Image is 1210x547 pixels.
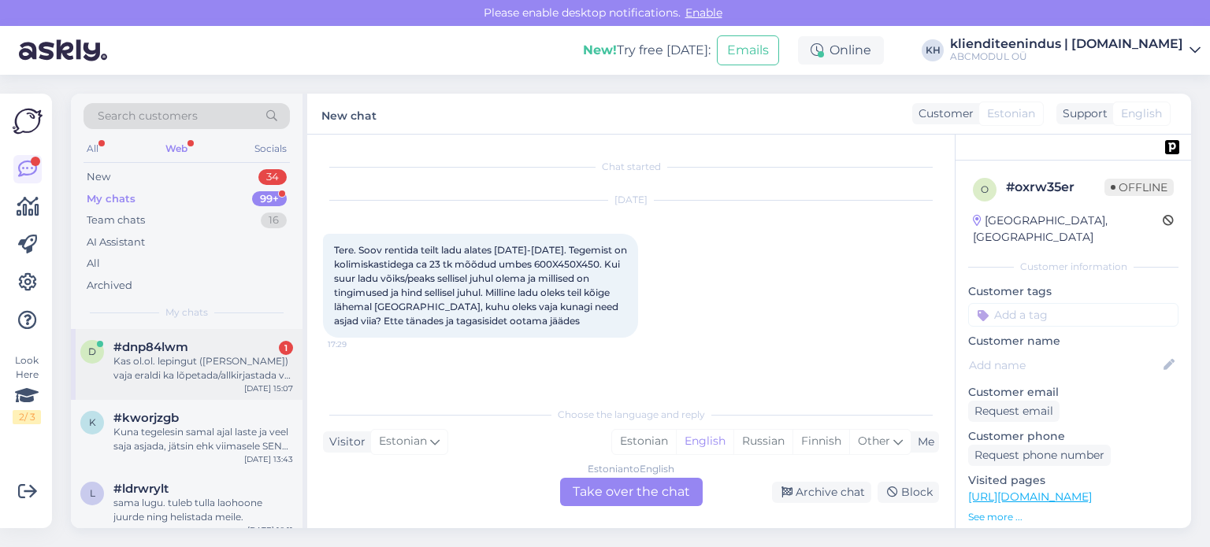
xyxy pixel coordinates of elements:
[261,213,287,228] div: 16
[583,43,617,57] b: New!
[1165,140,1179,154] img: pd
[1104,179,1174,196] span: Offline
[733,430,792,453] div: Russian
[968,428,1178,445] p: Customer phone
[87,169,110,185] div: New
[798,36,884,65] div: Online
[858,434,890,448] span: Other
[878,482,939,503] div: Block
[13,106,43,136] img: Askly Logo
[244,383,293,394] div: [DATE] 15:07
[87,213,145,228] div: Team chats
[113,425,293,453] div: Kuna tegelesin samal ajal laste ja veel saja asjada, jätsin ehk viimasele SEND nupule vajutamata?
[950,38,1183,50] div: klienditeenindus | [DOMAIN_NAME]
[323,160,939,174] div: Chat started
[323,193,939,207] div: [DATE]
[279,341,293,355] div: 1
[1056,105,1108,122] div: Support
[968,445,1111,466] div: Request phone number
[950,38,1201,63] a: klienditeenindus | [DOMAIN_NAME]ABCMODUL OÜ
[560,478,703,506] div: Take over the chat
[251,139,290,159] div: Socials
[113,411,179,425] span: #kworjzgb
[244,453,293,465] div: [DATE] 13:43
[87,235,145,250] div: AI Assistant
[968,283,1178,300] p: Customer tags
[792,430,849,453] div: Finnish
[968,490,1092,504] a: [URL][DOMAIN_NAME]
[323,408,939,422] div: Choose the language and reply
[968,510,1178,524] p: See more ...
[88,346,96,357] span: d
[165,305,208,320] span: My chats
[113,354,293,383] div: Kas ol.ol. lepingut ([PERSON_NAME]) vaja eraldi ka lõpetada/allkirjastada või panete ise ta kinni...
[87,256,100,272] div: All
[588,462,674,476] div: Estonian to English
[968,472,1178,489] p: Visited pages
[379,433,427,450] span: Estonian
[968,401,1060,422] div: Request email
[772,482,871,503] div: Archive chat
[981,183,989,195] span: o
[987,105,1035,122] span: Estonian
[162,139,191,159] div: Web
[717,35,779,65] button: Emails
[922,39,944,61] div: KH
[681,6,727,20] span: Enable
[113,496,293,524] div: sama lugu. tuleb tulla laohoone juurde ning helistada meile.
[321,103,377,124] label: New chat
[84,139,102,159] div: All
[113,482,169,496] span: #ldrwrylt
[13,353,41,424] div: Look Here
[969,357,1160,374] input: Add name
[676,430,733,453] div: English
[13,410,41,424] div: 2 / 3
[583,41,711,60] div: Try free [DATE]:
[90,487,95,499] span: l
[968,260,1178,274] div: Customer information
[1121,105,1162,122] span: English
[950,50,1183,63] div: ABCMODUL OÜ
[912,105,974,122] div: Customer
[87,278,132,294] div: Archived
[89,416,96,428] span: k
[334,244,629,327] span: Tere. Soov rentida teilt ladu alates [DATE]-[DATE]. Tegemist on kolimiskastidega ca 23 tk mõõdud ...
[612,430,676,453] div: Estonian
[247,524,293,536] div: [DATE] 10:11
[973,213,1163,246] div: [GEOGRAPHIC_DATA], [GEOGRAPHIC_DATA]
[328,338,387,350] span: 17:29
[258,169,287,185] div: 34
[968,303,1178,327] input: Add a tag
[911,434,934,450] div: Me
[87,191,135,207] div: My chats
[1006,178,1104,197] div: # oxrw35er
[252,191,287,207] div: 99+
[323,434,366,450] div: Visitor
[968,333,1178,349] p: Customer name
[968,384,1178,401] p: Customer email
[113,340,188,354] span: #dnp84lwm
[98,108,198,124] span: Search customers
